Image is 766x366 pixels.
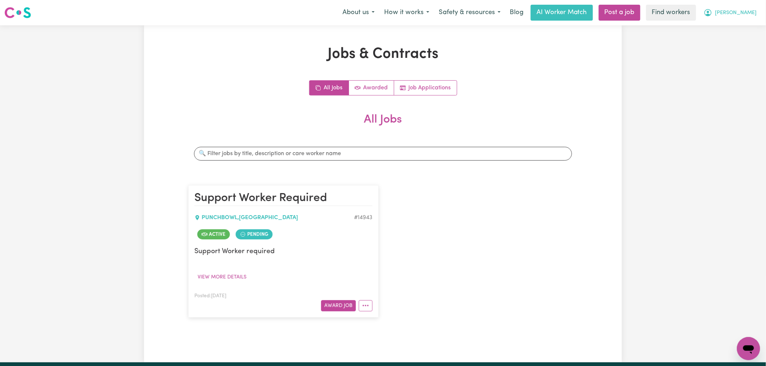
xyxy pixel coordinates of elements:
button: Award Job [321,300,356,311]
a: Blog [505,5,528,21]
a: Job applications [394,81,457,95]
button: My Account [699,5,762,20]
a: Careseekers logo [4,4,31,21]
a: Post a job [599,5,640,21]
a: Active jobs [349,81,394,95]
h1: Jobs & Contracts [188,46,578,63]
h2: Support Worker Required [194,191,373,206]
button: How it works [379,5,434,20]
button: About us [338,5,379,20]
button: View more details [194,272,250,283]
img: Careseekers logo [4,6,31,19]
button: Safety & resources [434,5,505,20]
p: Support Worker required [194,247,373,257]
iframe: Button to launch messaging window [737,337,760,360]
span: Job contract pending review by care worker [236,229,273,239]
div: Job ID #14943 [354,213,373,222]
h2: All Jobs [188,113,578,138]
span: [PERSON_NAME] [715,9,757,17]
a: Find workers [646,5,696,21]
button: More options [359,300,373,311]
a: AI Worker Match [531,5,593,21]
a: All jobs [310,81,349,95]
input: 🔍 Filter jobs by title, description or care worker name [194,147,572,161]
span: Job is active [197,229,230,239]
span: Posted: [DATE] [194,294,226,298]
div: PUNCHBOWL , [GEOGRAPHIC_DATA] [194,213,354,222]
